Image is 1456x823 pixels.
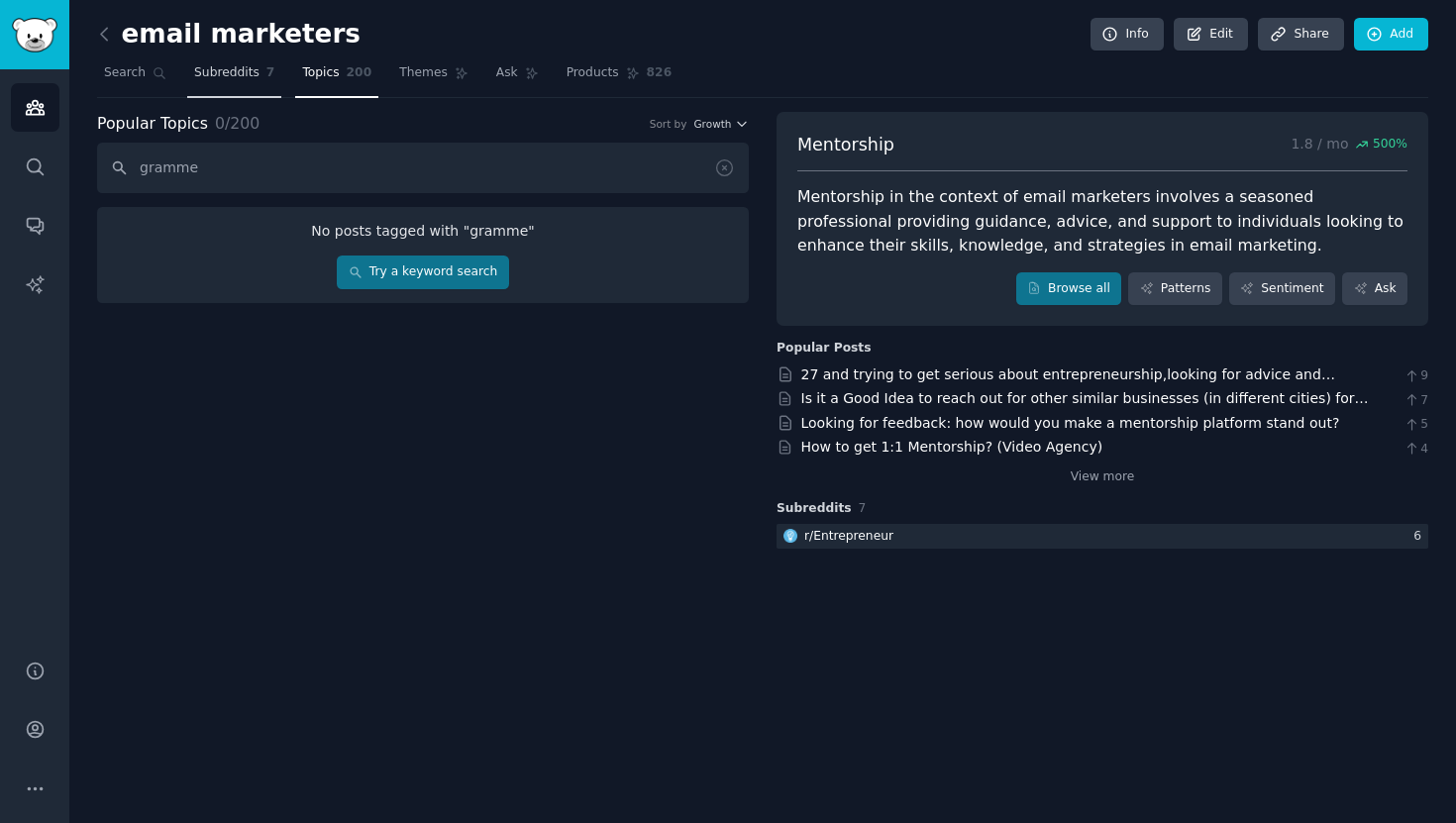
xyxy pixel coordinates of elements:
[801,366,1335,403] a: 27 and trying to get serious about entrepreneurship,looking for advice and mentorship
[1016,272,1122,306] a: Browse all
[777,500,852,518] span: Subreddits
[567,64,619,82] span: Products
[347,64,372,82] span: 200
[97,143,749,193] input: Search topics
[1258,18,1343,51] a: Share
[650,117,687,131] div: Sort by
[777,340,872,358] div: Popular Posts
[266,64,275,82] span: 7
[693,117,731,131] span: Growth
[111,221,735,242] div: No posts tagged with " gramme "
[97,57,173,98] a: Search
[1404,441,1428,459] span: 4
[1413,528,1428,546] div: 6
[1373,136,1407,154] span: 500 %
[1229,272,1335,306] a: Sentiment
[1342,272,1407,306] a: Ask
[104,64,146,82] span: Search
[97,19,361,51] h2: email marketers
[187,57,281,98] a: Subreddits7
[1291,133,1407,157] p: 1.8 / mo
[302,64,339,82] span: Topics
[801,439,1103,455] a: How to get 1:1 Mentorship? (Video Agency)
[804,528,893,546] div: r/ Entrepreneur
[859,501,867,515] span: 7
[496,64,518,82] span: Ask
[1404,392,1428,410] span: 7
[1128,272,1221,306] a: Patterns
[1354,18,1428,51] a: Add
[801,390,1369,427] a: Is it a Good Idea to reach out for other similar businesses (in different cities) for Mentorship?
[1071,468,1135,486] a: View more
[797,133,894,157] span: Mentorship
[489,57,546,98] a: Ask
[12,18,57,52] img: GummySearch logo
[783,529,797,543] img: Entrepreneur
[392,57,475,98] a: Themes
[97,112,208,137] span: Popular Topics
[560,57,678,98] a: Products826
[215,114,260,133] span: 0 / 200
[1174,18,1248,51] a: Edit
[647,64,673,82] span: 826
[1404,367,1428,385] span: 9
[1091,18,1164,51] a: Info
[399,64,448,82] span: Themes
[295,57,378,98] a: Topics200
[194,64,260,82] span: Subreddits
[337,256,508,289] a: Try a keyword search
[1404,416,1428,434] span: 5
[693,117,749,131] button: Growth
[777,524,1428,549] a: Entrepreneurr/Entrepreneur6
[801,415,1340,431] a: Looking for feedback: how would you make a mentorship platform stand out?
[797,185,1407,258] div: Mentorship in the context of email marketers involves a seasoned professional providing guidance,...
